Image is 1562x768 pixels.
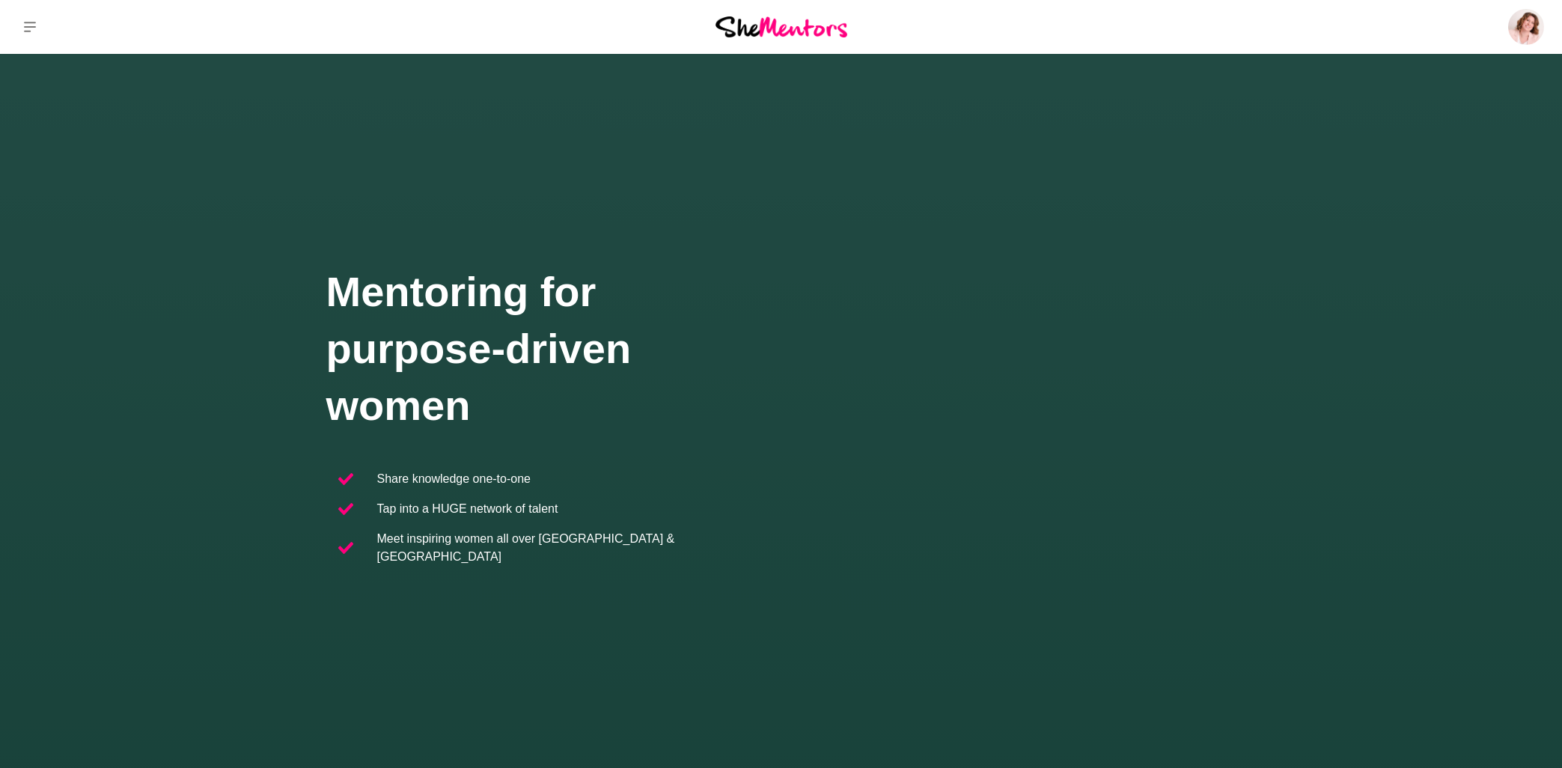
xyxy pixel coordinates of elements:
p: Meet inspiring women all over [GEOGRAPHIC_DATA] & [GEOGRAPHIC_DATA] [377,530,769,566]
p: Share knowledge one-to-one [377,470,531,488]
h1: Mentoring for purpose-driven women [326,263,781,434]
img: Amanda Greenman [1508,9,1544,45]
img: She Mentors Logo [716,16,847,37]
p: Tap into a HUGE network of talent [377,500,558,518]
